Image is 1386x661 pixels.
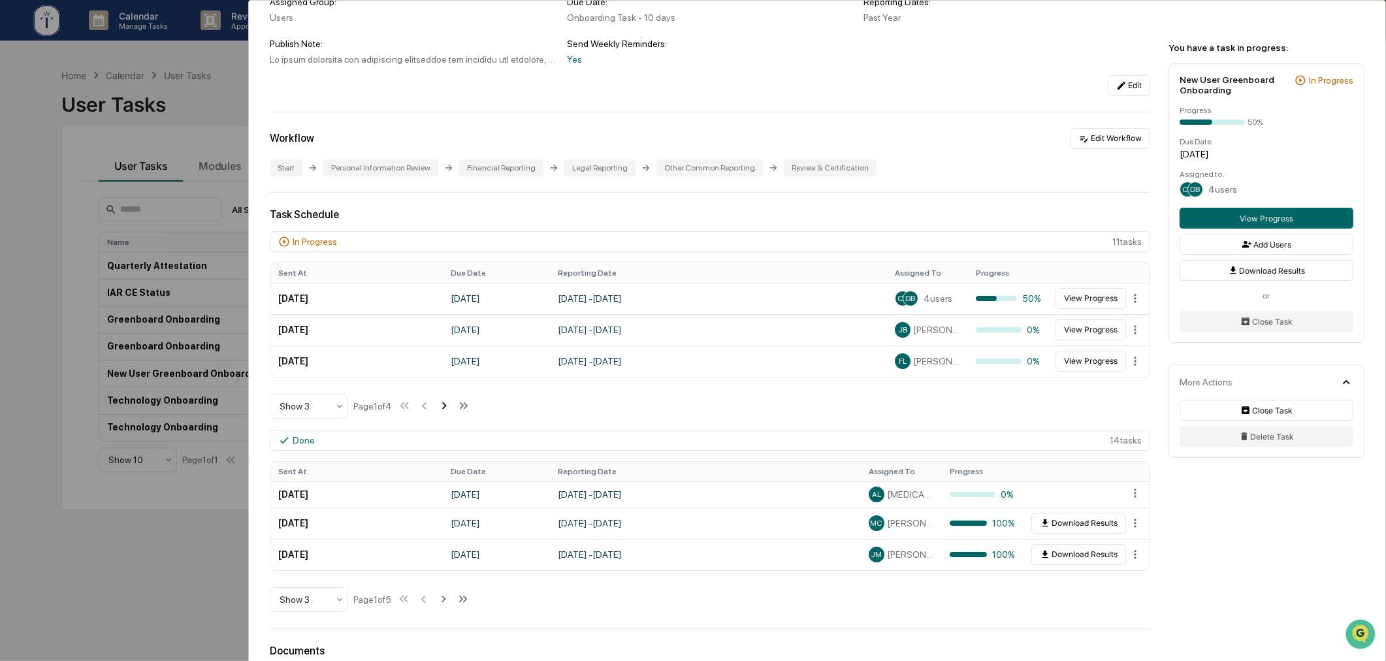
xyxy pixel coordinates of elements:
[13,27,238,48] p: How can we help?
[130,289,158,298] span: Pylon
[567,39,854,49] div: Send Weekly Reminders:
[270,645,1150,657] div: Documents
[550,462,861,481] th: Reporting Date
[976,293,1041,304] div: 50%
[887,489,934,500] span: [MEDICAL_DATA][PERSON_NAME]
[443,462,550,481] th: Due Date
[871,550,882,559] span: JM
[270,39,556,49] div: Publish Note:
[550,508,861,539] td: [DATE] - [DATE]
[323,159,438,176] div: Personal Information Review
[443,346,550,377] td: [DATE]
[443,539,550,570] td: [DATE]
[1180,208,1353,229] button: View Progress
[270,231,1150,252] div: 11 task s
[443,481,550,508] td: [DATE]
[976,356,1041,366] div: 0%
[26,232,84,245] span: Preclearance
[1180,260,1353,281] button: Download Results
[270,346,443,377] td: [DATE]
[567,54,854,65] div: Yes
[1180,311,1353,332] button: Close Task
[1208,184,1237,195] span: 4 users
[270,539,443,570] td: [DATE]
[270,208,1150,221] div: Task Schedule
[270,481,443,508] td: [DATE]
[95,233,105,244] div: 🗄️
[872,490,881,499] span: AL
[26,178,37,189] img: 1746055101610-c473b297-6a78-478c-a979-82029cc54cd1
[1248,118,1263,127] div: 50%
[913,325,960,335] span: [PERSON_NAME] [PERSON_NAME]
[1309,75,1353,86] div: In Progress
[270,132,314,144] div: Workflow
[913,356,960,366] span: [PERSON_NAME]
[1191,185,1201,194] span: DB
[222,104,238,120] button: Start new chat
[1056,351,1126,372] button: View Progress
[1180,149,1353,159] div: [DATE]
[1344,618,1379,653] iframe: Open customer support
[1056,319,1126,340] button: View Progress
[44,113,165,123] div: We're available if you need us!
[1168,42,1364,53] div: You have a task in progress:
[353,594,391,605] div: Page 1 of 5
[116,178,142,188] span: [DATE]
[459,159,543,176] div: Financial Reporting
[44,100,214,113] div: Start new chat
[13,233,24,244] div: 🖐️
[108,232,162,245] span: Attestations
[976,325,1041,335] div: 0%
[950,489,1015,500] div: 0%
[270,12,556,23] div: Users
[443,283,550,314] td: [DATE]
[550,283,887,314] td: [DATE] - [DATE]
[353,401,392,411] div: Page 1 of 4
[13,100,37,123] img: 1746055101610-c473b297-6a78-478c-a979-82029cc54cd1
[1071,128,1150,149] button: Edit Workflow
[863,12,1150,23] div: Past Year
[968,263,1049,283] th: Progress
[950,549,1015,560] div: 100%
[950,518,1015,528] div: 100%
[13,258,24,268] div: 🔎
[887,549,934,560] span: [PERSON_NAME]
[550,481,861,508] td: [DATE] - [DATE]
[887,518,934,528] span: [PERSON_NAME]
[1031,513,1126,534] button: Download Results
[1182,185,1193,194] span: CE
[1031,544,1126,565] button: Download Results
[1180,426,1353,447] button: Delete Task
[26,257,82,270] span: Data Lookup
[270,54,556,65] div: Lo ipsum dolorsita con adipiscing elitseddoe tem incididu utl etdolore, magnaa enima min veni qui...
[8,251,88,275] a: 🔎Data Lookup
[1180,291,1353,300] div: or
[861,462,942,481] th: Assigned To
[202,142,238,158] button: See all
[871,519,883,528] span: MC
[887,263,968,283] th: Assigned To
[1180,377,1233,387] div: More Actions
[443,314,550,346] td: [DATE]
[1056,288,1126,309] button: View Progress
[550,314,887,346] td: [DATE] - [DATE]
[270,263,443,283] th: Sent At
[1180,106,1353,115] div: Progress
[1180,170,1353,179] div: Assigned to:
[13,145,88,155] div: Past conversations
[92,288,158,298] a: Powered byPylon
[656,159,763,176] div: Other Common Reporting
[270,159,302,176] div: Start
[567,12,854,23] div: Onboarding Task - 10 days
[942,462,1023,481] th: Progress
[898,325,907,334] span: JB
[1180,234,1353,255] button: Add Users
[924,293,952,304] span: 4 users
[270,462,443,481] th: Sent At
[270,508,443,539] td: [DATE]
[906,294,916,303] span: DB
[1180,74,1289,95] div: New User Greenboard Onboarding
[293,435,315,445] div: Done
